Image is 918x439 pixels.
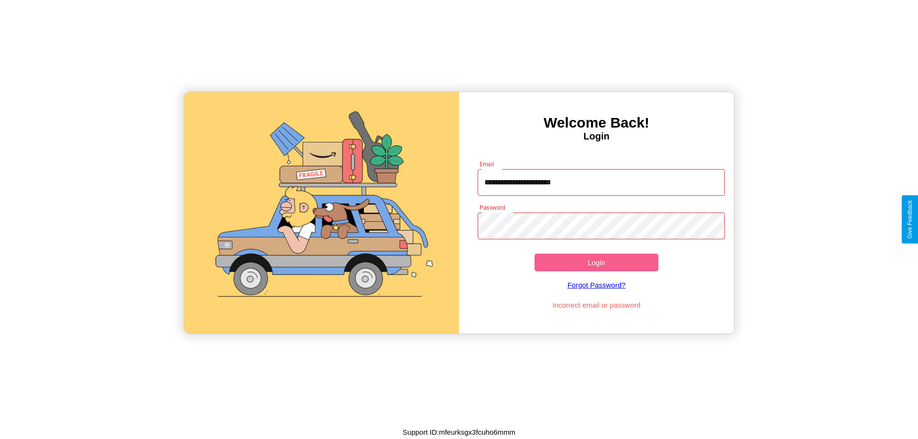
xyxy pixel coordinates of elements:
div: Give Feedback [907,200,913,239]
label: Email [480,160,494,168]
img: gif [184,92,459,333]
h4: Login [459,131,734,142]
p: Incorrect email or password [473,299,721,311]
h3: Welcome Back! [459,115,734,131]
button: Login [535,254,658,271]
p: Support ID: mfeurksgx3fcuho6mmm [403,426,515,439]
label: Password [480,203,505,212]
a: Forgot Password? [473,271,721,299]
